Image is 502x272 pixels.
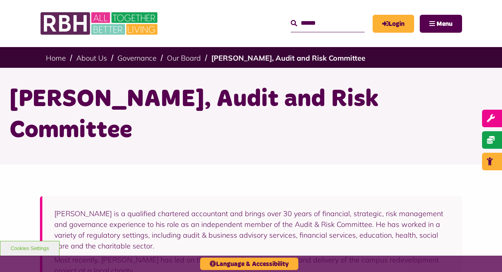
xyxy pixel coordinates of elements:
img: RBH [40,8,160,39]
a: Home [46,53,66,63]
a: Our Board [167,53,201,63]
a: About Us [76,53,107,63]
h1: [PERSON_NAME], Audit and Risk Committee [10,84,493,146]
a: [PERSON_NAME], Audit and Risk Committee [211,53,365,63]
button: Navigation [420,15,462,33]
a: MyRBH [373,15,414,33]
button: Language & Accessibility [200,258,298,270]
a: Governance [117,53,157,63]
iframe: Netcall Web Assistant for live chat [466,236,502,272]
p: [PERSON_NAME] is a qualified chartered accountant and brings over 30 years of financial, strategi... [54,208,450,251]
span: Menu [437,21,452,27]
